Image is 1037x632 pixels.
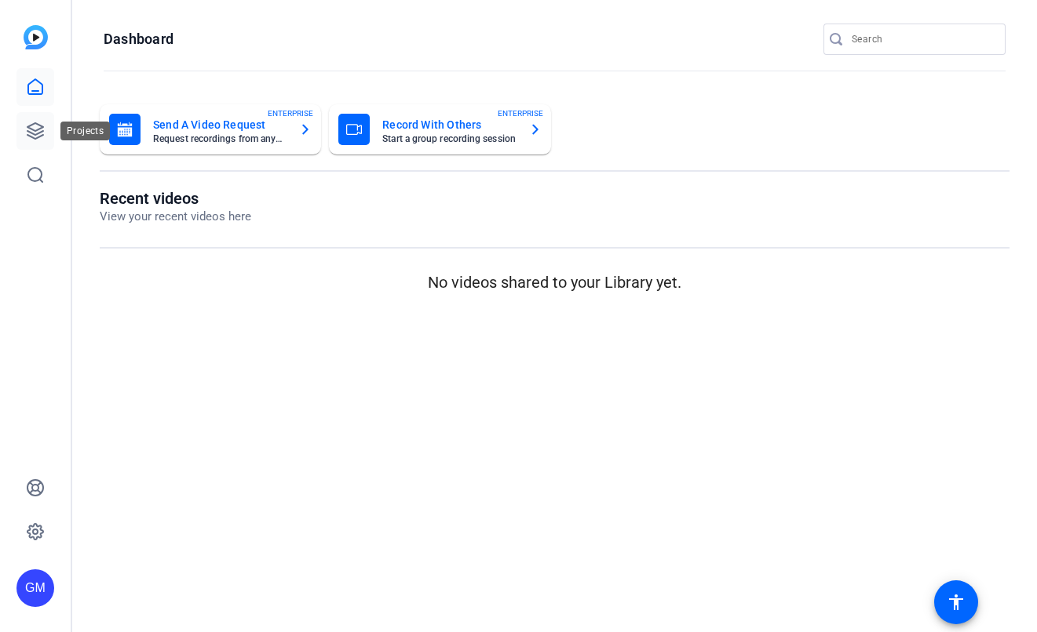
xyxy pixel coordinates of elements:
button: Send A Video RequestRequest recordings from anyone, anywhereENTERPRISE [100,104,321,154]
p: View your recent videos here [100,208,251,226]
mat-card-title: Record With Others [382,115,516,134]
mat-card-subtitle: Request recordings from anyone, anywhere [153,134,287,143]
p: No videos shared to your Library yet. [100,271,1010,294]
span: ENTERPRISE [498,107,543,119]
h1: Dashboard [104,30,173,49]
button: Record With OthersStart a group recording sessionENTERPRISE [329,104,550,154]
div: Projects [60,122,110,140]
img: blue-gradient.svg [24,25,48,49]
h1: Recent videos [100,189,251,208]
span: ENTERPRISE [268,107,313,119]
input: Search [852,30,993,49]
mat-card-title: Send A Video Request [153,115,287,134]
div: GM [16,569,54,607]
mat-card-subtitle: Start a group recording session [382,134,516,143]
mat-icon: accessibility [947,593,966,612]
